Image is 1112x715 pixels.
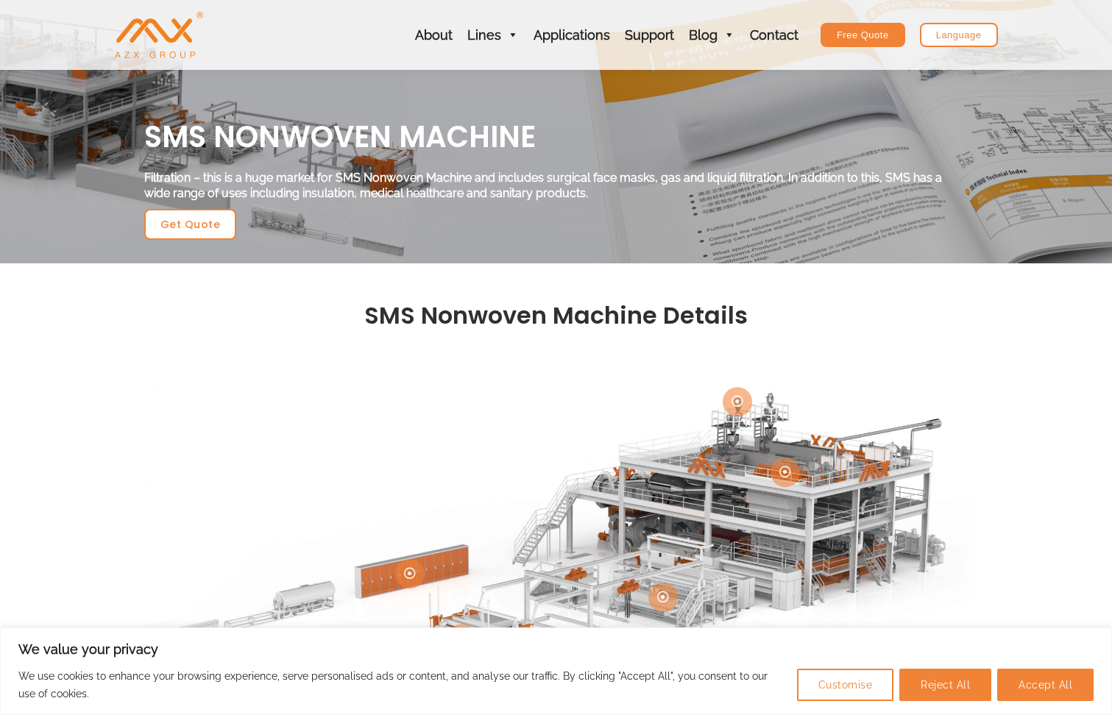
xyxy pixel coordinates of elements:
button: Customise [797,669,894,701]
button: Reject All [899,669,991,701]
span: Get Quote [160,219,221,230]
h2: SMS Nonwoven Machine Details [144,300,968,331]
a: Free Quote [821,23,905,47]
p: We value your privacy [18,641,1094,658]
a: Language [920,23,998,47]
a: AZX Nonwoven Machine [115,27,203,41]
h1: SMS Nonwoven Machine [144,118,968,156]
a: Get Quote [144,209,237,240]
button: Accept All [997,669,1094,701]
div: Filtration – this is a huge market for SMS Nonwoven Machine and includes surgical face masks, gas... [144,163,968,202]
p: We use cookies to enhance your browsing experience, serve personalised ads or content, and analys... [18,667,786,702]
